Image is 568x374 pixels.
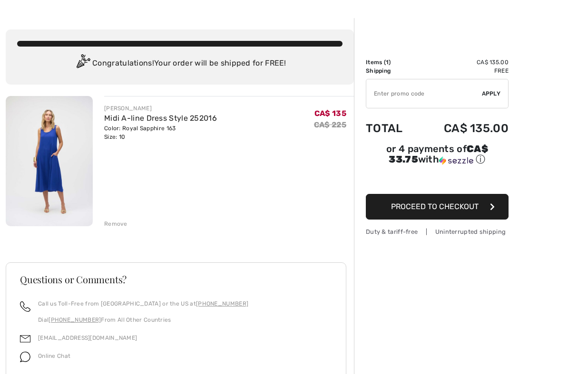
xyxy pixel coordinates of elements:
[418,58,509,67] td: CA$ 135.00
[366,67,418,75] td: Shipping
[38,316,248,324] p: Dial From All Other Countries
[20,334,30,344] img: email
[6,96,93,226] img: Midi A-line Dress Style 252016
[366,79,482,108] input: Promo code
[314,109,346,118] span: CA$ 135
[391,202,479,211] span: Proceed to Checkout
[104,124,217,141] div: Color: Royal Sapphire 163 Size: 10
[38,335,137,341] a: [EMAIL_ADDRESS][DOMAIN_NAME]
[439,156,473,165] img: Sezzle
[386,59,389,66] span: 1
[20,352,30,362] img: chat
[366,144,509,166] div: or 4 payments of with
[20,301,30,312] img: call
[104,114,217,123] a: Midi A-line Dress Style 252016
[20,275,332,284] h3: Questions or Comments?
[366,227,509,236] div: Duty & tariff-free | Uninterrupted shipping
[366,169,509,191] iframe: PayPal-paypal
[17,54,343,73] div: Congratulations! Your order will be shipped for FREE!
[389,143,488,165] span: CA$ 33.75
[38,299,248,308] p: Call us Toll-Free from [GEOGRAPHIC_DATA] or the US at
[196,300,248,307] a: [PHONE_NUMBER]
[418,112,509,144] td: CA$ 135.00
[482,89,501,98] span: Apply
[366,112,418,144] td: Total
[314,120,346,129] s: CA$ 225
[366,58,418,67] td: Items ( )
[49,316,101,323] a: [PHONE_NUMBER]
[38,353,70,359] span: Online Chat
[73,54,92,73] img: Congratulation2.svg
[104,104,217,113] div: [PERSON_NAME]
[104,220,127,228] div: Remove
[418,67,509,75] td: Free
[366,194,509,220] button: Proceed to Checkout
[366,144,509,169] div: or 4 payments ofCA$ 33.75withSezzle Click to learn more about Sezzle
